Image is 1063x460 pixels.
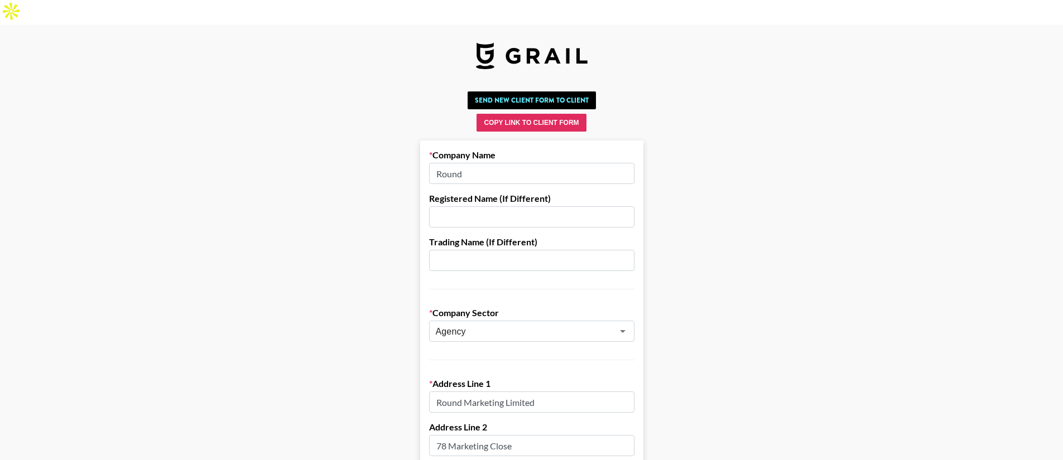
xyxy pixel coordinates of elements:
button: Open [615,323,631,339]
label: Address Line 1 [429,378,634,389]
label: Trading Name (If Different) [429,236,634,248]
button: Send New Client Form to Client [468,91,596,109]
label: Company Name [429,149,634,161]
label: Company Sector [429,307,634,318]
button: Copy Link to Client Form [477,114,586,132]
label: Address Line 2 [429,422,634,433]
label: Registered Name (If Different) [429,193,634,204]
img: Grail Talent Logo [476,42,588,69]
